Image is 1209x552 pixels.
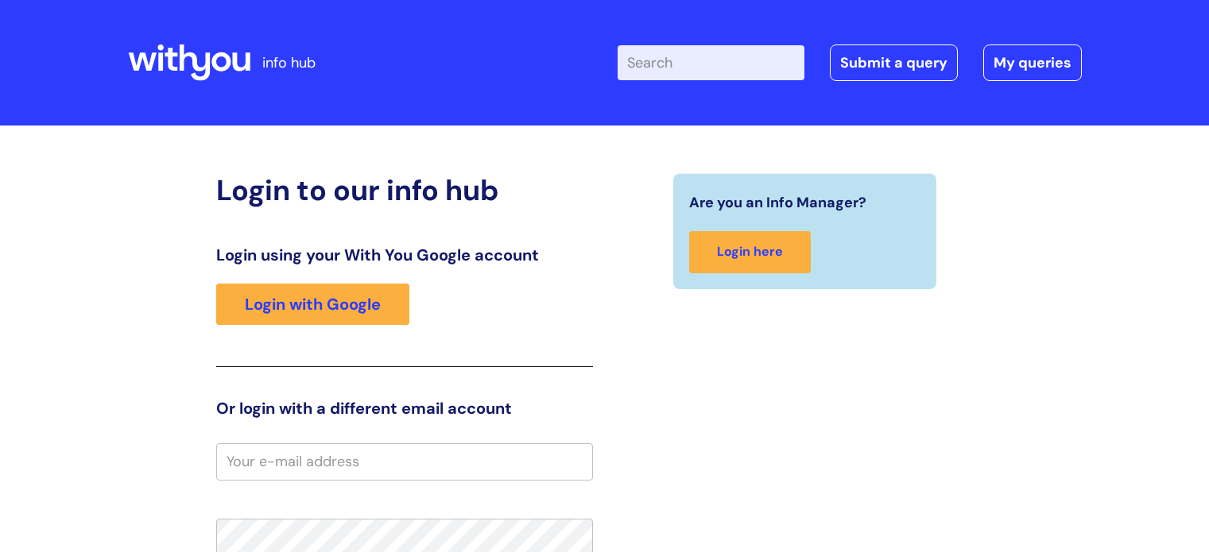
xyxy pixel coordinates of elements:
[216,173,593,207] h2: Login to our info hub
[262,50,316,75] p: info hub
[830,44,958,81] a: Submit a query
[216,284,409,325] a: Login with Google
[689,231,811,273] a: Login here
[216,399,593,418] h3: Or login with a different email account
[689,190,866,215] span: Are you an Info Manager?
[216,443,593,480] input: Your e-mail address
[983,44,1082,81] a: My queries
[216,245,593,264] h3: Login using your With You Google account
[618,45,804,80] input: Search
